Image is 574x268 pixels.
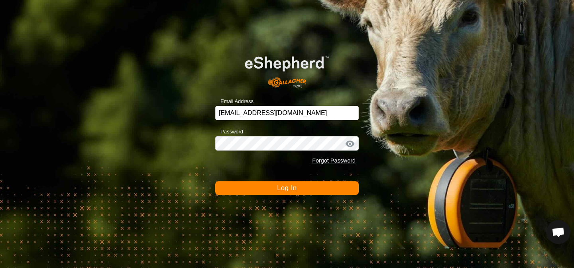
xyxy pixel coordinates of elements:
[215,106,359,120] input: Email Address
[546,220,570,244] div: Open chat
[215,181,359,195] button: Log In
[230,44,344,93] img: E-shepherd Logo
[277,185,297,191] span: Log In
[215,97,254,105] label: Email Address
[312,157,356,164] a: Forgot Password
[215,128,243,136] label: Password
